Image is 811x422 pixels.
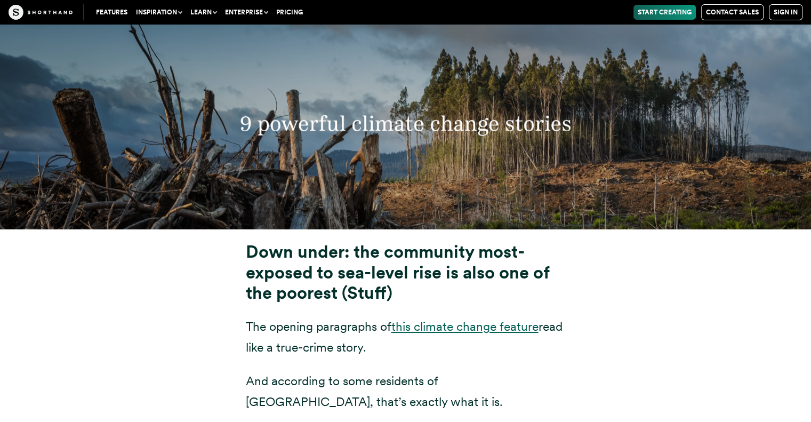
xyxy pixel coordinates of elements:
[186,5,221,20] button: Learn
[132,5,186,20] button: Inspiration
[92,5,132,20] a: Features
[272,5,307,20] a: Pricing
[246,316,566,358] p: The opening paragraphs of read like a true-crime story.
[221,5,272,20] button: Enterprise
[633,5,696,20] a: Start Creating
[9,5,73,20] img: The Craft
[246,241,549,303] strong: Down under: the community most-exposed to sea-level rise is also one of the poorest (Stuff)
[171,111,640,136] h3: 9 powerful climate change stories
[391,319,539,334] a: this climate change feature
[769,4,802,20] a: Sign in
[246,371,566,412] p: And according to some residents of [GEOGRAPHIC_DATA], that’s exactly what it is.
[701,4,764,20] a: Contact Sales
